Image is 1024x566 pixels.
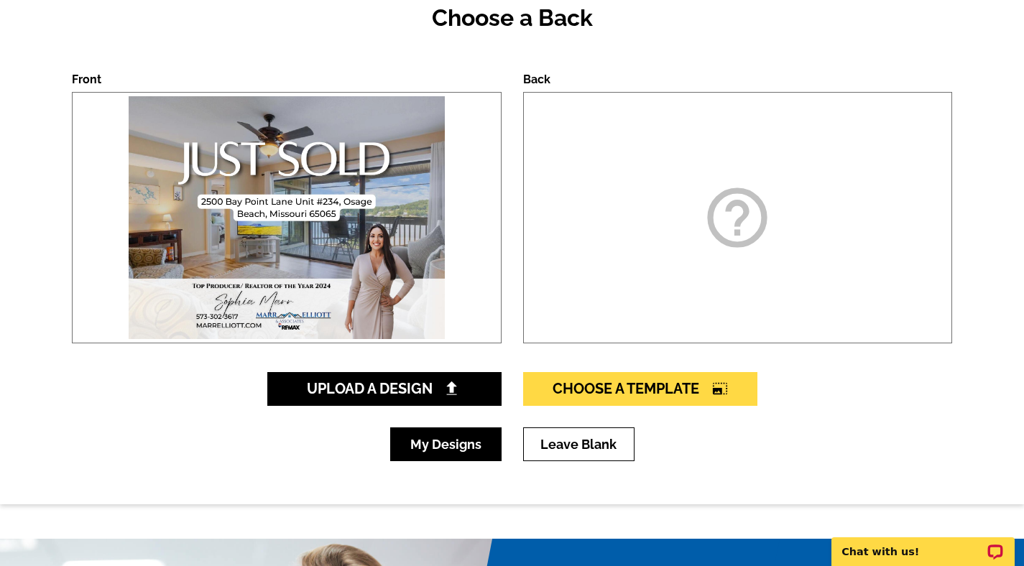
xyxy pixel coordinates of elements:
[712,381,728,396] i: photo_size_select_large
[553,380,728,397] span: Choose A Template
[523,427,635,461] a: Leave Blank
[72,4,952,32] h2: Choose a Back
[523,73,550,86] label: Back
[523,372,757,406] a: Choose A Templatephoto_size_select_large
[267,372,502,406] a: Upload A Design
[72,73,101,86] label: Front
[701,182,773,254] i: help_outline
[307,380,461,397] span: Upload A Design
[822,521,1024,566] iframe: LiveChat chat widget
[390,427,502,461] a: My Designs
[125,93,448,343] img: large-thumb.jpg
